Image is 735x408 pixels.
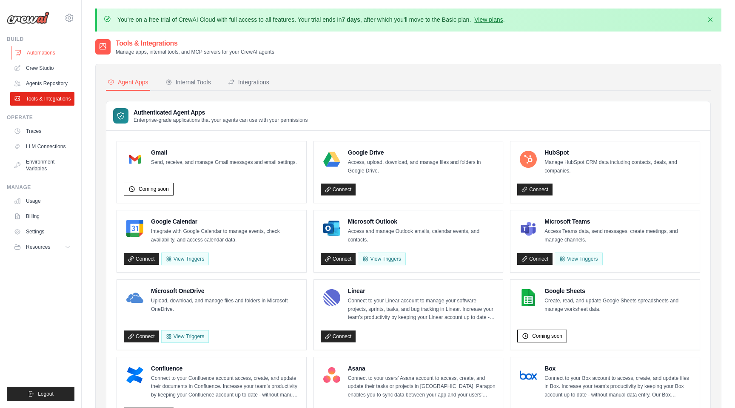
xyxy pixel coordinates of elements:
[532,333,562,339] span: Coming soon
[348,217,496,226] h4: Microsoft Outlook
[348,158,496,175] p: Access, upload, download, and manage files and folders in Google Drive.
[10,92,74,106] a: Tools & Integrations
[38,391,54,397] span: Logout
[161,330,209,343] : View Triggers
[164,75,213,91] button: Internal Tools
[348,287,496,295] h4: Linear
[124,253,159,265] a: Connect
[151,297,299,313] p: Upload, download, and manage files and folders in Microsoft OneDrive.
[10,194,74,208] a: Usage
[474,16,503,23] a: View plans
[544,297,693,313] p: Create, read, and update Google Sheets spreadsheets and manage worksheet data.
[7,387,74,401] button: Logout
[7,114,74,121] div: Operate
[544,374,693,399] p: Connect to your Box account to access, create, and update files in Box. Increase your team’s prod...
[323,220,340,237] img: Microsoft Outlook Logo
[7,184,74,191] div: Manage
[520,367,537,384] img: Box Logo
[165,78,211,86] div: Internal Tools
[10,140,74,153] a: LLM Connections
[10,240,74,254] button: Resources
[161,253,209,265] button: View Triggers
[151,227,299,244] p: Integrate with Google Calendar to manage events, check availability, and access calendar data.
[151,148,297,157] h4: Gmail
[108,78,148,86] div: Agent Apps
[151,217,299,226] h4: Google Calendar
[544,148,693,157] h4: HubSpot
[124,330,159,342] a: Connect
[348,374,496,399] p: Connect to your users’ Asana account to access, create, and update their tasks or projects in [GE...
[151,287,299,295] h4: Microsoft OneDrive
[517,184,553,195] a: Connect
[26,244,50,250] span: Resources
[321,330,356,342] a: Connect
[321,184,356,195] a: Connect
[134,117,308,124] p: Enterprise-grade applications that your agents can use with your permissions
[520,289,537,306] img: Google Sheets Logo
[323,367,340,384] img: Asana Logo
[10,124,74,138] a: Traces
[226,75,271,91] button: Integrations
[358,253,405,265] : View Triggers
[544,227,693,244] p: Access Teams data, send messages, create meetings, and manage channels.
[134,108,308,117] h3: Authenticated Agent Apps
[11,46,75,60] a: Automations
[517,253,553,265] a: Connect
[555,253,602,265] : View Triggers
[10,225,74,238] a: Settings
[116,49,274,55] p: Manage apps, internal tools, and MCP servers for your CrewAI agents
[7,11,49,24] img: Logo
[10,155,74,175] a: Environment Variables
[126,151,143,168] img: Gmail Logo
[10,77,74,90] a: Agents Repository
[544,158,693,175] p: Manage HubSpot CRM data including contacts, deals, and companies.
[228,78,269,86] div: Integrations
[520,220,537,237] img: Microsoft Teams Logo
[126,289,143,306] img: Microsoft OneDrive Logo
[126,220,143,237] img: Google Calendar Logo
[116,38,274,49] h2: Tools & Integrations
[7,36,74,43] div: Build
[106,75,150,91] button: Agent Apps
[348,227,496,244] p: Access and manage Outlook emails, calendar events, and contacts.
[348,297,496,322] p: Connect to your Linear account to manage your software projects, sprints, tasks, and bug tracking...
[348,364,496,373] h4: Asana
[151,374,299,399] p: Connect to your Confluence account access, create, and update their documents in Confluence. Incr...
[321,253,356,265] a: Connect
[323,289,340,306] img: Linear Logo
[342,16,360,23] strong: 7 days
[117,15,505,24] p: You're on a free trial of CrewAI Cloud with full access to all features. Your trial ends in , aft...
[126,367,143,384] img: Confluence Logo
[348,148,496,157] h4: Google Drive
[151,364,299,373] h4: Confluence
[544,217,693,226] h4: Microsoft Teams
[323,151,340,168] img: Google Drive Logo
[10,210,74,223] a: Billing
[10,61,74,75] a: Crew Studio
[139,186,169,193] span: Coming soon
[544,287,693,295] h4: Google Sheets
[544,364,693,373] h4: Box
[520,151,537,168] img: HubSpot Logo
[151,158,297,167] p: Send, receive, and manage Gmail messages and email settings.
